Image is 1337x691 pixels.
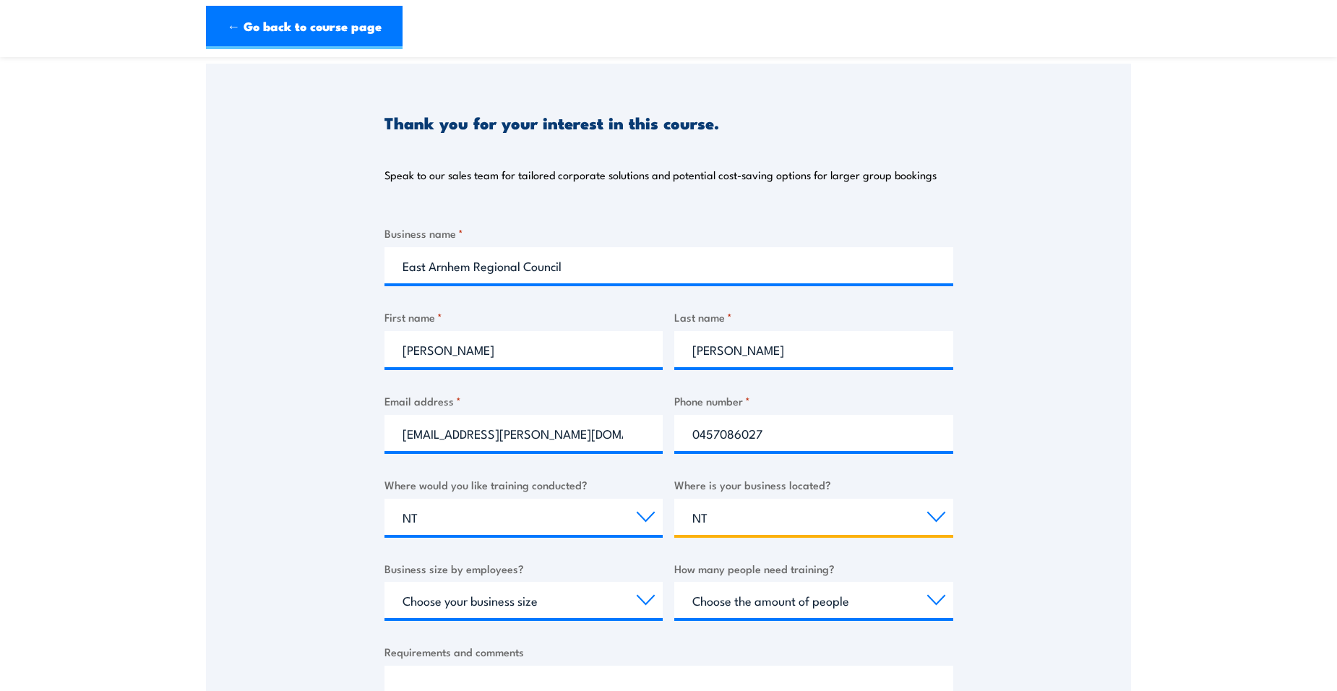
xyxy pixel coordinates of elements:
[384,309,663,325] label: First name
[674,560,953,577] label: How many people need training?
[384,560,663,577] label: Business size by employees?
[384,225,953,241] label: Business name
[384,114,719,131] h3: Thank you for your interest in this course.
[674,392,953,409] label: Phone number
[206,6,403,49] a: ← Go back to course page
[384,168,937,182] p: Speak to our sales team for tailored corporate solutions and potential cost-saving options for la...
[674,309,953,325] label: Last name
[384,476,663,493] label: Where would you like training conducted?
[674,476,953,493] label: Where is your business located?
[384,643,953,660] label: Requirements and comments
[384,392,663,409] label: Email address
